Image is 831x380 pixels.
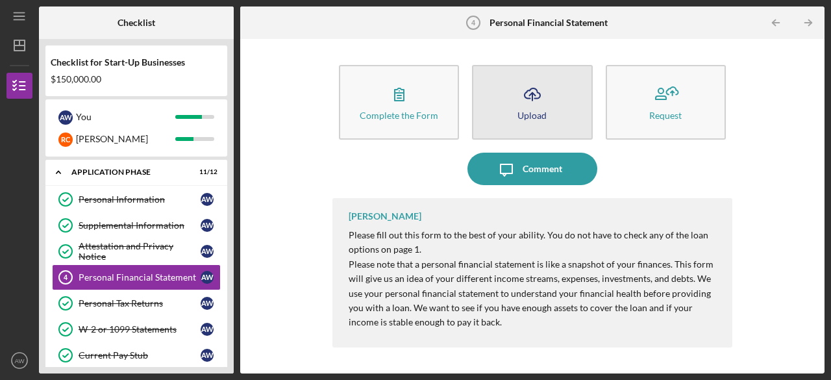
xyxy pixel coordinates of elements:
[194,168,217,176] div: 11 / 12
[52,238,221,264] a: Attestation and Privacy NoticeAW
[71,168,185,176] div: Application Phase
[79,350,201,361] div: Current Pay Stub
[201,297,214,310] div: A W
[52,212,221,238] a: Supplemental InformationAW
[490,18,608,28] b: Personal Financial Statement
[58,133,73,147] div: R C
[64,273,68,281] tspan: 4
[349,330,719,359] p: This form is for your personal financial information--
[52,342,221,368] a: Current Pay StubAW
[79,272,201,283] div: Personal Financial Statement
[52,186,221,212] a: Personal InformationAW
[79,194,201,205] div: Personal Information
[52,264,221,290] a: 4Personal Financial StatementAW
[201,271,214,284] div: A W
[201,245,214,258] div: A W
[201,349,214,362] div: A W
[471,19,476,27] tspan: 4
[201,219,214,232] div: A W
[52,290,221,316] a: Personal Tax ReturnsAW
[201,193,214,206] div: A W
[349,257,719,330] p: Please note that a personal financial statement is like a snapshot of your finances. This form wi...
[349,228,719,257] p: Please fill out this form to the best of your ability. You do not have to check any of the loan o...
[201,323,214,336] div: A W
[118,18,155,28] b: Checklist
[349,211,421,222] div: [PERSON_NAME]
[523,153,562,185] div: Comment
[79,220,201,231] div: Supplemental Information
[467,153,597,185] button: Comment
[76,128,175,150] div: [PERSON_NAME]
[79,324,201,335] div: W-2 or 1099 Statements
[517,110,547,120] div: Upload
[339,65,459,140] button: Complete the Form
[51,74,222,84] div: $150,000.00
[14,357,25,364] text: AW
[606,65,726,140] button: Request
[360,110,438,120] div: Complete the Form
[58,110,73,125] div: A W
[472,65,592,140] button: Upload
[76,106,175,128] div: You
[51,57,222,68] div: Checklist for Start-Up Businesses
[649,110,682,120] div: Request
[79,241,201,262] div: Attestation and Privacy Notice
[79,298,201,309] div: Personal Tax Returns
[52,316,221,342] a: W-2 or 1099 StatementsAW
[6,348,32,374] button: AW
